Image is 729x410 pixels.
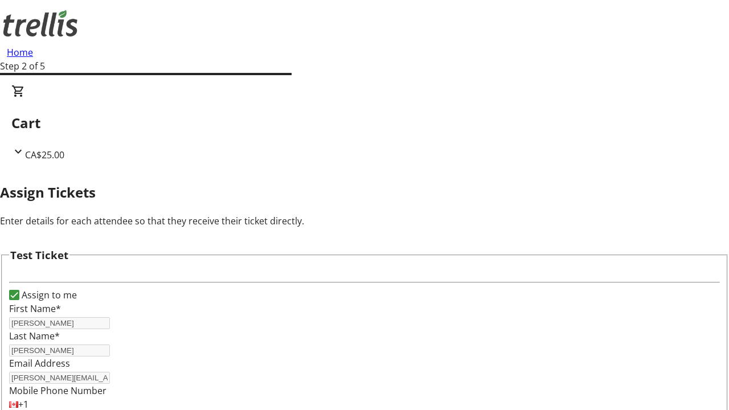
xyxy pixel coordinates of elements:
[19,288,77,302] label: Assign to me
[9,357,70,370] label: Email Address
[10,247,68,263] h3: Test Ticket
[9,302,61,315] label: First Name*
[9,330,60,342] label: Last Name*
[11,113,718,133] h2: Cart
[11,84,718,162] div: CartCA$25.00
[9,384,107,397] label: Mobile Phone Number
[25,149,64,161] span: CA$25.00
